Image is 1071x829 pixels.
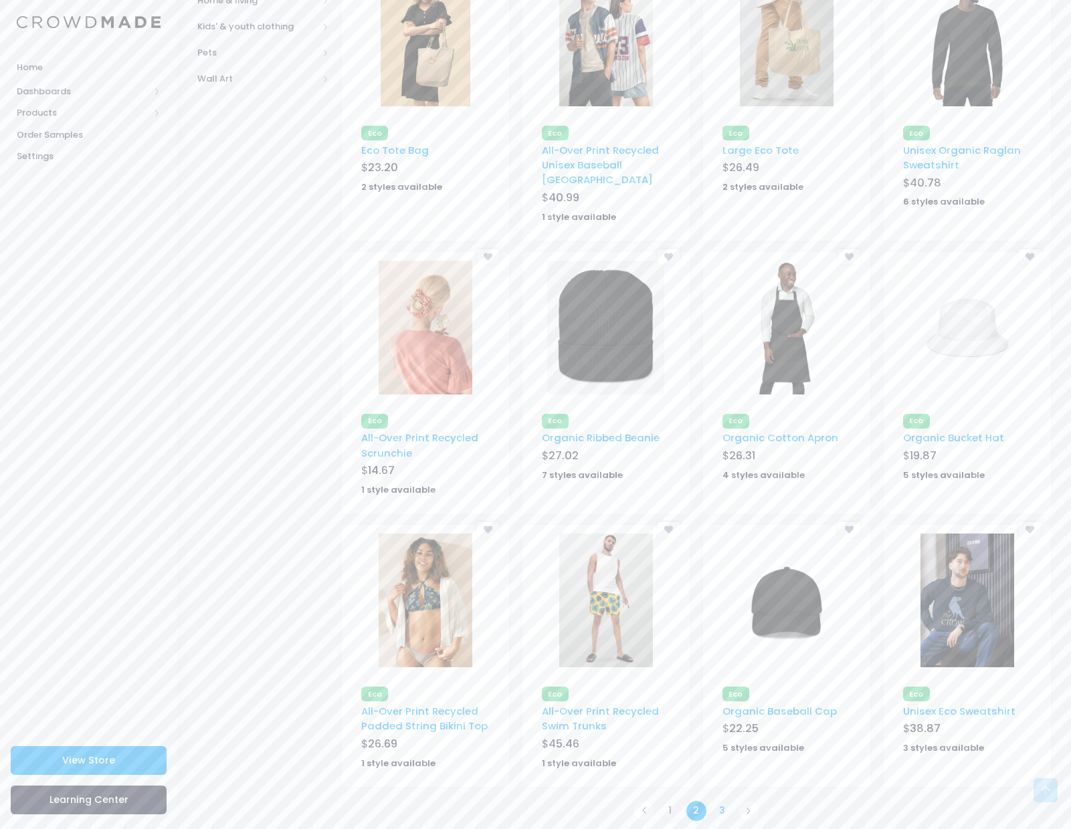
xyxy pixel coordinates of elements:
[903,431,1004,445] a: Organic Bucket Hat
[17,61,161,74] span: Home
[722,126,749,140] span: Eco
[903,721,1032,739] div: $
[722,431,838,445] a: Organic Cotton Apron
[17,85,149,98] span: Dashboards
[910,448,937,463] span: 19.87
[542,469,623,481] strong: 7 styles available
[722,160,851,179] div: $
[729,448,755,463] span: 26.31
[17,16,161,29] img: Logo
[903,687,930,701] span: Eco
[722,469,805,481] strong: 4 styles available
[903,175,1032,194] div: $
[542,687,569,701] span: Eco
[542,190,670,209] div: $
[11,786,167,814] a: Learning Center
[910,175,941,191] span: 40.78
[903,741,984,754] strong: 3 styles available
[903,704,1015,718] a: Unisex Eco Sweatshirt
[542,126,569,140] span: Eco
[903,469,985,481] strong: 5 styles available
[368,160,398,175] span: 23.20
[549,190,579,205] span: 40.99
[361,704,488,733] a: All-Over Print Recycled Padded String Bikini Top
[361,736,490,755] div: $
[62,753,115,767] span: View Store
[910,721,941,736] span: 38.87
[549,448,579,463] span: 27.02
[197,46,318,60] span: Pets
[361,160,490,179] div: $
[722,448,851,467] div: $
[11,746,167,775] a: View Store
[542,143,659,187] a: All-Over Print Recycled Unisex Baseball [GEOGRAPHIC_DATA]
[361,126,388,140] span: Eco
[722,181,803,193] strong: 2 styles available
[361,181,442,193] strong: 2 styles available
[903,143,1021,172] a: Unisex Organic Raglan Sweatshirt
[542,211,616,223] strong: 1 style available
[722,721,851,739] div: $
[903,448,1032,467] div: $
[660,800,682,822] a: 1
[361,687,388,701] span: Eco
[361,757,435,769] strong: 1 style available
[542,704,659,733] a: All-Over Print Recycled Swim Trunks
[686,800,708,822] a: 2
[368,736,397,751] span: 26.69
[722,704,837,718] a: Organic Baseball Cap
[361,463,490,481] div: $
[903,414,930,429] span: Eco
[50,793,128,806] span: Learning Center
[903,195,985,208] strong: 6 styles available
[542,431,660,445] a: Organic Ribbed Beanie
[361,414,388,429] span: Eco
[542,414,569,429] span: Eco
[17,106,149,120] span: Products
[722,741,804,754] strong: 5 styles available
[722,414,749,429] span: Eco
[729,721,759,736] span: 22.25
[197,20,318,33] span: Kids' & youth clothing
[729,160,759,175] span: 26.49
[903,126,930,140] span: Eco
[542,448,670,467] div: $
[361,431,478,459] a: All-Over Print Recycled Scrunchie
[542,757,616,769] strong: 1 style available
[17,128,161,142] span: Order Samples
[722,143,799,157] a: Large Eco Tote
[361,143,429,157] a: Eco Tote Bag
[542,736,670,755] div: $
[549,736,579,751] span: 45.46
[712,800,734,822] a: 3
[361,483,435,496] strong: 1 style available
[722,687,749,701] span: Eco
[17,150,161,163] span: Settings
[197,72,318,86] span: Wall Art
[368,463,395,478] span: 14.67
